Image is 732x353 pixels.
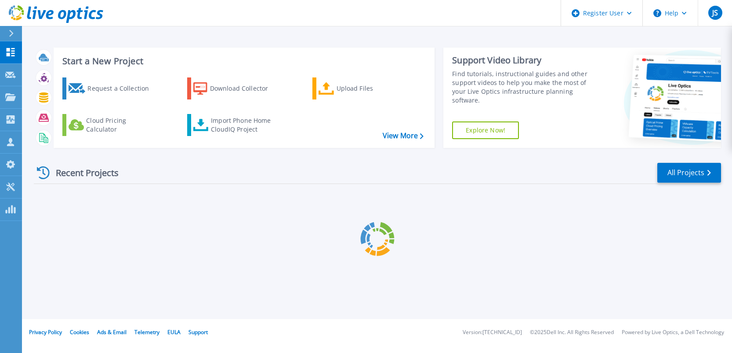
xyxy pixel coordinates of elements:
[62,77,160,99] a: Request a Collection
[167,328,181,336] a: EULA
[86,116,156,134] div: Cloud Pricing Calculator
[70,328,89,336] a: Cookies
[452,70,592,105] div: Find tutorials, instructional guides and other support videos to help you make the most of your L...
[530,330,614,335] li: © 2025 Dell Inc. All Rights Reserved
[34,162,130,184] div: Recent Projects
[87,80,158,97] div: Request a Collection
[211,116,279,134] div: Import Phone Home CloudIQ Project
[62,56,423,66] h3: Start a New Project
[188,328,208,336] a: Support
[97,328,127,336] a: Ads & Email
[622,330,724,335] li: Powered by Live Optics, a Dell Technology
[383,132,424,140] a: View More
[452,55,592,66] div: Support Video Library
[210,80,280,97] div: Download Collector
[463,330,522,335] li: Version: [TECHNICAL_ID]
[29,328,62,336] a: Privacy Policy
[657,163,721,183] a: All Projects
[312,77,410,99] a: Upload Files
[337,80,407,97] div: Upload Files
[62,114,160,136] a: Cloud Pricing Calculator
[187,77,285,99] a: Download Collector
[134,328,159,336] a: Telemetry
[452,121,519,139] a: Explore Now!
[712,9,718,16] span: JS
